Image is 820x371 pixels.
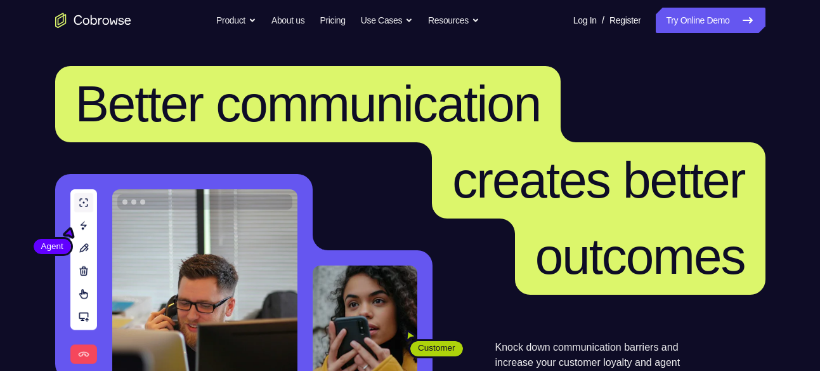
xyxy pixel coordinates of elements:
a: Try Online Demo [656,8,765,33]
span: outcomes [535,228,745,285]
a: Pricing [320,8,345,33]
button: Use Cases [361,8,413,33]
a: Go to the home page [55,13,131,28]
span: Better communication [75,76,541,132]
a: Log In [573,8,597,33]
button: Product [216,8,256,33]
a: Register [609,8,641,33]
button: Resources [428,8,479,33]
span: / [602,13,604,28]
span: creates better [452,152,745,208]
a: About us [271,8,304,33]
